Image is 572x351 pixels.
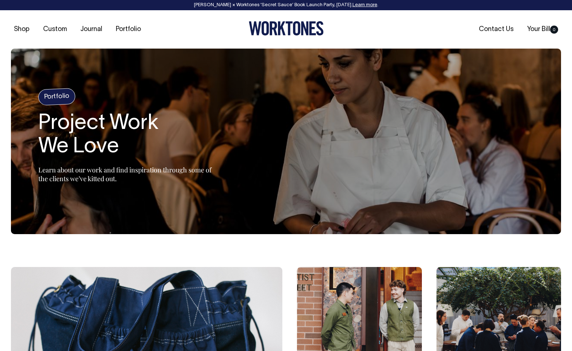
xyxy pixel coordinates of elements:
[352,3,377,7] a: Learn more
[38,88,76,106] h4: Portfolio
[550,26,558,34] span: 0
[77,23,105,35] a: Journal
[11,23,33,35] a: Shop
[38,112,221,159] h2: Project Work We Love
[38,165,221,183] p: Learn about our work and find inspiration through some of the clients we’ve kitted out.
[524,23,561,35] a: Your Bill0
[476,23,516,35] a: Contact Us
[40,23,70,35] a: Custom
[113,23,144,35] a: Portfolio
[7,3,565,8] div: [PERSON_NAME] × Worktones ‘Secret Sauce’ Book Launch Party, [DATE]. .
